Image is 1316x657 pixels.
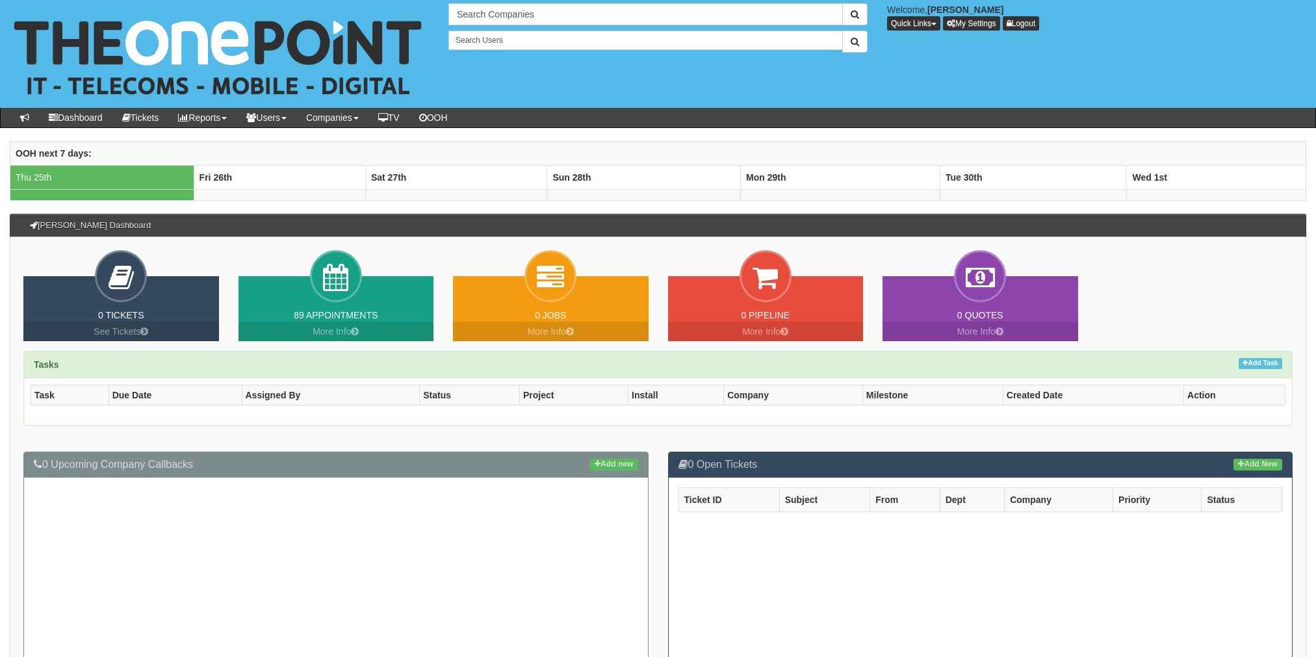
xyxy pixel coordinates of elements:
a: See Tickets [23,322,219,341]
a: 0 Jobs [535,310,566,320]
a: Tickets [112,108,169,127]
th: Sun 28th [547,165,741,189]
a: More Info [668,322,864,341]
th: Priority [1113,487,1202,511]
a: Add Task [1239,358,1282,369]
h3: 0 Open Tickets [678,459,1283,470]
input: Search Users [448,31,843,50]
th: Project [520,385,628,405]
th: Milestone [862,385,1003,405]
th: From [870,487,940,511]
a: Add new [590,459,638,470]
b: [PERSON_NAME] [927,5,1003,15]
a: TV [368,108,409,127]
a: More Info [239,322,434,341]
th: Install [628,385,724,405]
input: Search Companies [448,3,843,25]
a: Add New [1233,459,1282,470]
th: Ticket ID [678,487,779,511]
a: 89 Appointments [294,310,378,320]
h3: 0 Upcoming Company Callbacks [34,459,638,470]
h3: [PERSON_NAME] Dashboard [23,214,157,237]
th: Mon 29th [741,165,940,189]
a: 0 Pipeline [741,310,790,320]
th: Wed 1st [1127,165,1306,189]
th: Created Date [1003,385,1183,405]
th: Sat 27th [365,165,547,189]
button: Quick Links [887,16,940,31]
th: OOH next 7 days: [10,141,1306,165]
a: 0 Quotes [957,310,1003,320]
th: Fri 26th [194,165,365,189]
a: 0 Tickets [98,310,144,320]
th: Task [31,385,109,405]
strong: Tasks [34,359,59,370]
div: Welcome, [877,3,1316,31]
a: More Info [453,322,649,341]
a: My Settings [943,16,1000,31]
td: Thu 25th [10,165,194,189]
a: Logout [1003,16,1040,31]
th: Action [1184,385,1285,405]
th: Dept [940,487,1004,511]
th: Company [724,385,863,405]
a: OOH [409,108,458,127]
th: Due Date [109,385,242,405]
th: Status [420,385,520,405]
a: Companies [296,108,368,127]
th: Assigned By [242,385,420,405]
th: Subject [779,487,870,511]
a: Reports [168,108,237,127]
th: Company [1005,487,1113,511]
th: Status [1202,487,1282,511]
a: Users [237,108,296,127]
th: Tue 30th [940,165,1127,189]
a: More Info [883,322,1078,341]
a: Dashboard [39,108,112,127]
